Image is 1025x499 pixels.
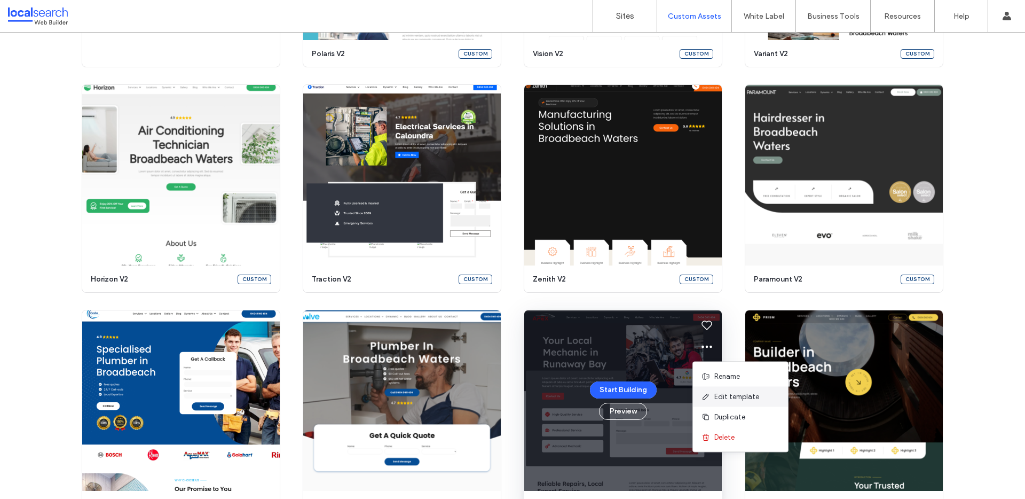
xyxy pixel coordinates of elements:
[744,12,784,21] label: White Label
[616,11,634,21] label: Sites
[533,49,673,59] span: vision v2
[884,12,921,21] label: Resources
[668,12,721,21] label: Custom Assets
[901,275,934,284] div: Custom
[459,275,492,284] div: Custom
[754,274,894,285] span: paramount v2
[312,49,452,59] span: polaris v2
[680,275,713,284] div: Custom
[590,381,657,399] button: Start Building
[533,274,673,285] span: zenith v2
[680,49,713,59] div: Custom
[953,12,969,21] label: Help
[91,274,231,285] span: horizon v2
[901,49,934,59] div: Custom
[459,49,492,59] div: Custom
[807,12,860,21] label: Business Tools
[714,392,759,402] span: Edit template
[714,412,745,423] span: Duplicate
[754,49,894,59] span: variant v2
[312,274,452,285] span: traction v2
[714,432,735,443] span: Delete
[714,371,740,382] span: Rename
[25,7,46,17] span: Help
[599,403,647,420] button: Preview
[238,275,271,284] div: Custom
